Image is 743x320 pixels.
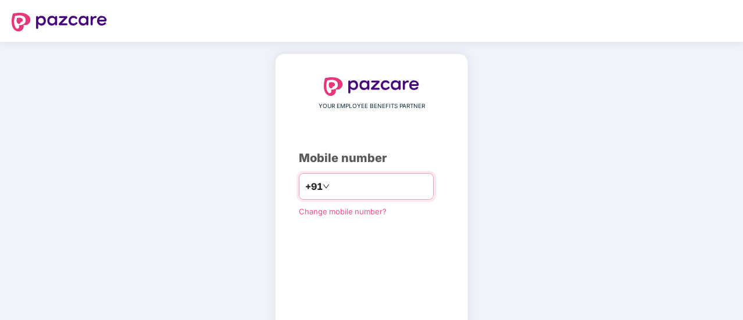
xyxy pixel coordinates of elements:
img: logo [12,13,107,31]
span: +91 [305,179,323,194]
img: logo [324,77,419,96]
span: YOUR EMPLOYEE BENEFITS PARTNER [319,102,425,111]
div: Mobile number [299,149,444,167]
span: down [323,183,330,190]
a: Change mobile number? [299,207,387,216]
